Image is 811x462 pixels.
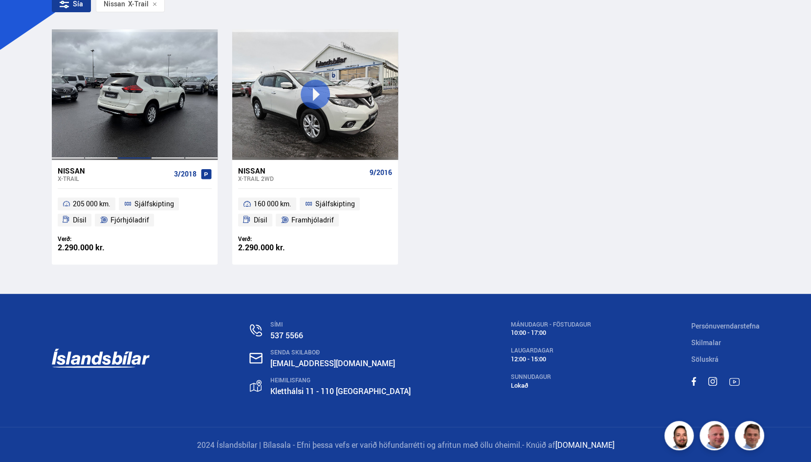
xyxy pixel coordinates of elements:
span: 160 000 km. [254,198,291,210]
span: Dísil [254,214,267,226]
img: sWpC3iNHV7nfMC_m.svg [691,377,696,386]
img: nHj8e-n-aHgjukTg.svg [249,352,263,364]
div: 2.290.000 kr. [58,243,135,252]
span: 9/2016 [370,169,392,176]
span: - Knúið af [522,440,555,450]
a: Skilmalar [691,338,721,347]
img: nhp88E3Fdnt1Opn2.png [666,422,695,452]
a: Söluskrá [691,354,719,364]
img: MACT0LfU9bBTv6h5.svg [708,377,717,386]
a: 537 5566 [270,330,303,341]
div: Verð: [58,235,135,242]
span: Framhjóladrif [291,214,334,226]
a: [EMAIL_ADDRESS][DOMAIN_NAME] [270,358,395,369]
a: Kletthálsi 11 - 110 [GEOGRAPHIC_DATA] [270,386,411,396]
div: Lokað [511,382,591,389]
span: Sjálfskipting [315,198,355,210]
a: Nissan X-Trail 3/2018 205 000 km. Sjálfskipting Dísil Fjórhjóladrif Verð: 2.290.000 kr. [52,160,218,264]
span: 3/2018 [174,170,197,178]
img: gp4YpyYFnEr45R34.svg [250,380,262,392]
div: Nissan [58,166,170,175]
div: Nissan [238,166,366,175]
span: Sjálfskipting [134,198,174,210]
img: siFngHWaQ9KaOqBr.png [701,422,730,452]
div: LAUGARDAGAR [511,347,591,354]
span: Dísil [73,214,87,226]
div: MÁNUDAGUR - FÖSTUDAGUR [511,321,591,328]
div: SÍMI [270,321,411,328]
div: SENDA SKILABOÐ [270,349,411,356]
img: TPE2foN3MBv8dG_-.svg [729,378,740,386]
div: HEIMILISFANG [270,377,411,384]
a: Persónuverndarstefna [691,321,760,330]
span: Fjórhjóladrif [110,214,149,226]
button: Opna LiveChat spjallviðmót [8,4,37,33]
div: 10:00 - 17:00 [511,329,591,336]
a: Nissan X-Trail 2WD 9/2016 160 000 km. Sjálfskipting Dísil Framhjóladrif Verð: 2.290.000 kr. [232,160,398,264]
img: n0V2lOsqF3l1V2iz.svg [250,324,262,336]
a: [DOMAIN_NAME] [555,440,614,450]
div: SUNNUDAGUR [511,374,591,380]
div: X-Trail [58,175,170,182]
div: X-Trail 2WD [238,175,366,182]
span: 205 000 km. [73,198,110,210]
p: 2024 Íslandsbílar | Bílasala - Efni þessa vefs er varið höfundarrétti og afritun með öllu óheimil. [52,440,760,451]
div: Verð: [238,235,315,242]
div: 12:00 - 15:00 [511,355,591,363]
img: FbJEzSuNWCJXmdc-.webp [736,422,766,452]
div: 2.290.000 kr. [238,243,315,252]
